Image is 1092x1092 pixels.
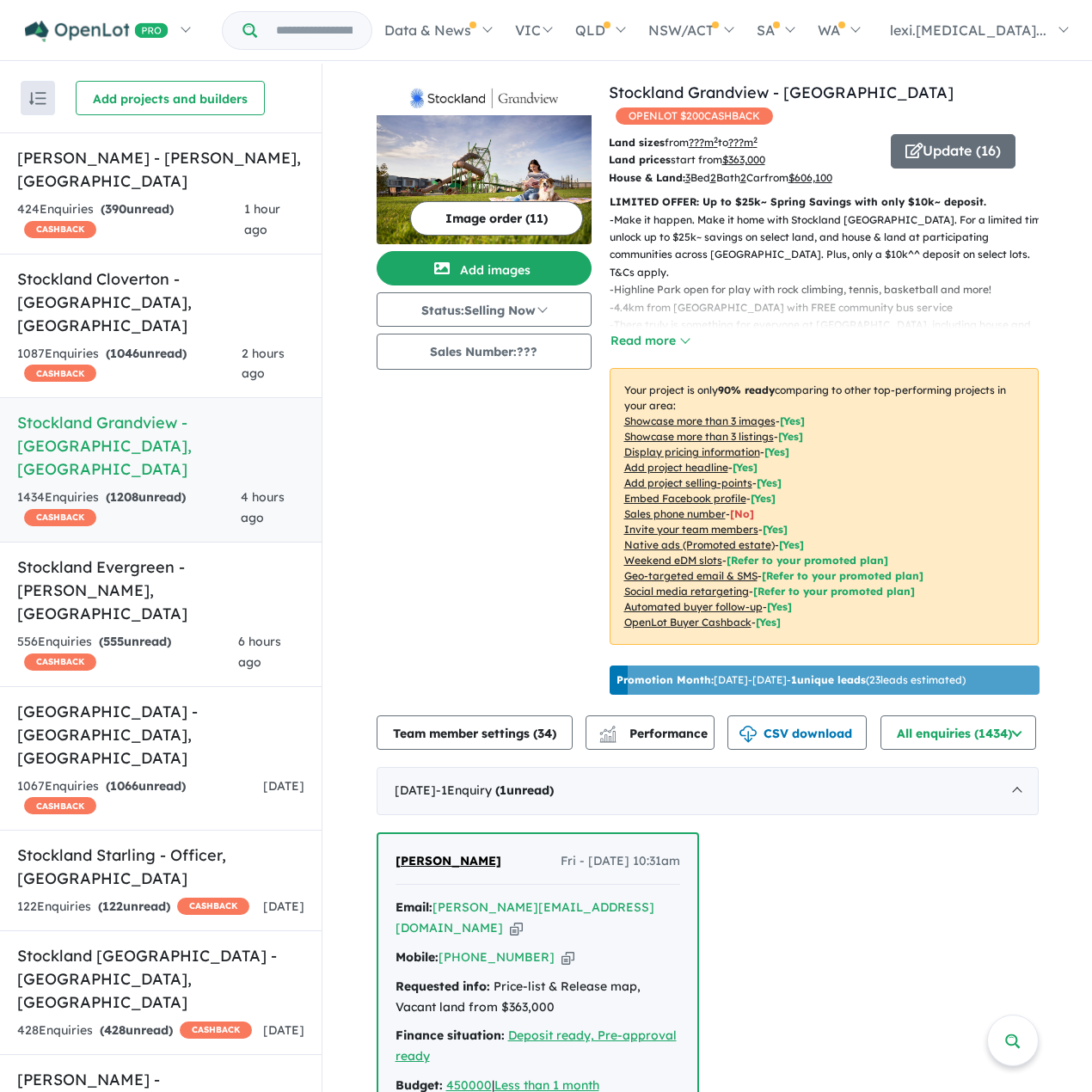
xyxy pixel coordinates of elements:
[106,489,186,505] strong: ( unread)
[396,979,490,994] strong: Requested info:
[17,897,249,917] div: 122 Enquir ies
[396,949,439,965] strong: Mobile:
[624,430,774,443] u: Showcase more than 3 listings
[624,461,728,474] u: Add project headline
[244,201,280,237] span: 1 hour ago
[17,1021,252,1041] div: 428 Enquir ies
[561,851,680,872] span: Fri - [DATE] 10:31am
[377,81,592,244] a: Stockland Grandview - Truganina LogoStockland Grandview - Truganina
[495,782,554,798] strong: ( unread)
[25,21,169,42] img: Openlot PRO Logo White
[610,331,690,351] button: Read more
[763,523,788,536] span: [ Yes ]
[17,488,241,529] div: 1434 Enquir ies
[110,346,139,361] span: 1046
[24,797,96,814] span: CASHBACK
[890,21,1046,39] span: lexi.[MEDICAL_DATA]...
[602,726,708,741] span: Performance
[238,634,281,670] span: 6 hours ago
[624,538,775,551] u: Native ads (Promoted estate)
[733,461,758,474] span: [ Yes ]
[779,538,804,551] span: [Yes]
[17,344,242,385] div: 1087 Enquir ies
[500,782,506,798] span: 1
[29,92,46,105] img: sort.svg
[689,136,718,149] u: ??? m
[561,948,574,966] button: Copy
[24,365,96,382] span: CASHBACK
[751,492,776,505] span: [ Yes ]
[17,411,304,481] h5: Stockland Grandview - [GEOGRAPHIC_DATA] , [GEOGRAPHIC_DATA]
[24,221,96,238] span: CASHBACK
[762,569,923,582] span: [Refer to your promoted plan]
[396,977,680,1018] div: Price-list & Release map, Vacant land from $363,000
[177,898,249,915] span: CASHBACK
[609,153,671,166] b: Land prices
[609,169,878,187] p: Bed Bath Car from
[609,151,878,169] p: start from
[436,782,554,798] span: - 1 Enquir y
[377,715,573,750] button: Team member settings (34)
[891,134,1015,169] button: Update (16)
[98,899,170,914] strong: ( unread)
[624,492,746,505] u: Embed Facebook profile
[17,555,304,625] h5: Stockland Evergreen - [PERSON_NAME] , [GEOGRAPHIC_DATA]
[624,585,749,598] u: Social media retargeting
[610,368,1039,645] p: Your project is only comparing to other top-performing projects in your area: - - - - - - - - - -...
[24,653,96,671] span: CASHBACK
[102,899,123,914] span: 122
[396,899,433,915] strong: Email:
[396,899,654,936] a: [PERSON_NAME][EMAIL_ADDRESS][DOMAIN_NAME]
[537,726,552,741] span: 34
[714,135,718,144] sup: 2
[739,726,757,743] img: download icon
[609,134,878,151] p: from
[100,1022,173,1038] strong: ( unread)
[710,171,716,184] u: 2
[727,554,888,567] span: [Refer to your promoted plan]
[17,844,304,890] h5: Stockland Starling - Officer , [GEOGRAPHIC_DATA]
[727,715,867,750] button: CSV download
[110,489,138,505] span: 1208
[599,726,615,735] img: line-chart.svg
[624,507,726,520] u: Sales phone number
[383,88,585,108] img: Stockland Grandview - Truganina Logo
[610,316,1052,369] p: - There truly is something for everyone at [GEOGRAPHIC_DATA], including house and land packages, ...
[17,776,263,818] div: 1067 Enquir ies
[241,489,285,525] span: 4 hours ago
[718,136,758,149] span: to
[718,383,775,396] b: 90 % ready
[242,346,285,382] span: 2 hours ago
[180,1021,252,1039] span: CASHBACK
[624,600,763,613] u: Automated buyer follow-up
[101,201,174,217] strong: ( unread)
[780,414,805,427] span: [ Yes ]
[103,634,124,649] span: 555
[396,851,501,872] a: [PERSON_NAME]
[722,153,765,166] u: $ 363,000
[377,334,592,370] button: Sales Number:???
[599,731,617,742] img: bar-chart.svg
[624,523,758,536] u: Invite your team members
[99,634,171,649] strong: ( unread)
[439,949,555,965] a: [PHONE_NUMBER]
[609,136,665,149] b: Land sizes
[624,414,776,427] u: Showcase more than 3 images
[396,1028,505,1043] strong: Finance situation:
[377,115,592,244] img: Stockland Grandview - Truganina
[624,476,752,489] u: Add project selling-points
[510,919,523,937] button: Copy
[263,1022,304,1038] span: [DATE]
[624,445,760,458] u: Display pricing information
[377,292,592,327] button: Status:Selling Now
[764,445,789,458] span: [ Yes ]
[610,212,1052,282] p: - Make it happen. Make it home with Stockland [GEOGRAPHIC_DATA]. For a limited time, unlock up to...
[396,1028,677,1064] a: Deposit ready, Pre-approval ready
[17,199,244,241] div: 424 Enquir ies
[757,476,782,489] span: [ Yes ]
[17,632,238,673] div: 556 Enquir ies
[17,944,304,1014] h5: Stockland [GEOGRAPHIC_DATA] - [GEOGRAPHIC_DATA] , [GEOGRAPHIC_DATA]
[610,193,1039,211] p: LIMITED OFFER: Up to $25k~ Spring Savings with only $10k~ deposit.
[616,107,773,125] span: OPENLOT $ 200 CASHBACK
